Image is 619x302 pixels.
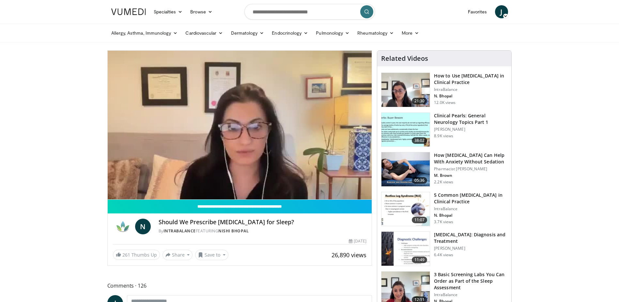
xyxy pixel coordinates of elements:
[398,26,423,40] a: More
[107,281,372,290] span: Comments 126
[381,232,430,266] img: 6e0bc43b-d42b-409a-85fd-0f454729f2ca.150x105_q85_crop-smart_upscale.jpg
[381,112,507,147] a: 38:02 Clinical Pearls: General Neurology Topics Part 1 [PERSON_NAME] 8.9K views
[434,112,507,126] h3: Clinical Pearls: General Neurology Topics Part 1
[434,93,507,99] p: N. Bhopal
[107,26,182,40] a: Allergy, Asthma, Immunology
[381,192,430,226] img: e41a58fc-c8b3-4e06-accc-3dd0b2ae14cc.150x105_q85_crop-smart_upscale.jpg
[434,192,507,205] h3: 5 Common [MEDICAL_DATA] in Clinical Practice
[381,192,507,226] a: 11:07 5 Common [MEDICAL_DATA] in Clinical Practice IntraBalance N. Bhopal 3.7K views
[162,250,193,260] button: Share
[268,26,312,40] a: Endocrinology
[434,127,507,132] p: [PERSON_NAME]
[113,250,160,260] a: 261 Thumbs Up
[412,98,427,104] span: 21:30
[381,152,430,186] img: 7bfe4765-2bdb-4a7e-8d24-83e30517bd33.150x105_q85_crop-smart_upscale.jpg
[412,257,427,263] span: 11:49
[349,238,366,244] div: [DATE]
[353,26,398,40] a: Rheumatology
[159,219,367,226] h4: Should We Prescribe [MEDICAL_DATA] for Sleep?
[434,219,453,225] p: 3.7K views
[434,206,507,211] p: IntraBalance
[434,213,507,218] p: N. Bhopal
[434,152,507,165] h3: How [MEDICAL_DATA] Can Help With Anxiety Without Sedation
[434,133,453,139] p: 8.9K views
[381,73,507,107] a: 21:30 How to Use [MEDICAL_DATA] in Clinical Practice IntraBalance N. Bhopal 12.0K views
[381,55,428,62] h4: Related Videos
[181,26,227,40] a: Cardiovascular
[434,166,507,172] p: Pharmacist [PERSON_NAME]
[163,228,196,234] a: IntraBalance
[227,26,268,40] a: Dermatology
[434,271,507,291] h3: 3 Basic Screening Labs You Can Order as Part of the Sleep Assessment
[108,51,372,200] video-js: Video Player
[195,250,228,260] button: Save to
[464,5,491,18] a: Favorites
[412,177,427,184] span: 05:36
[412,217,427,223] span: 11:07
[150,5,187,18] a: Specialties
[113,219,132,234] img: IntraBalance
[434,73,507,86] h3: How to Use [MEDICAL_DATA] in Clinical Practice
[381,73,430,107] img: 662646f3-24dc-48fd-91cb-7f13467e765c.150x105_q85_crop-smart_upscale.jpg
[332,251,366,259] span: 26,890 views
[381,231,507,266] a: 11:49 [MEDICAL_DATA]: Diagnosis and Treatment [PERSON_NAME] 6.4K views
[381,152,507,187] a: 05:36 How [MEDICAL_DATA] Can Help With Anxiety Without Sedation Pharmacist [PERSON_NAME] M. Brown...
[111,8,146,15] img: VuMedi Logo
[244,4,375,20] input: Search topics, interventions
[434,100,456,105] p: 12.0K views
[434,246,507,251] p: [PERSON_NAME]
[412,137,427,144] span: 38:02
[159,228,367,234] div: By FEATURING
[312,26,353,40] a: Pulmonology
[495,5,508,18] a: J
[186,5,216,18] a: Browse
[434,292,507,297] p: IntraBalance
[434,252,453,258] p: 6.4K views
[218,228,249,234] a: Nishi Bhopal
[434,87,507,92] p: IntraBalance
[381,113,430,147] img: 91ec4e47-6cc3-4d45-a77d-be3eb23d61cb.150x105_q85_crop-smart_upscale.jpg
[434,173,507,178] p: M. Brown
[135,219,151,234] a: N
[434,231,507,244] h3: [MEDICAL_DATA]: Diagnosis and Treatment
[122,252,130,258] span: 261
[434,179,453,185] p: 2.2K views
